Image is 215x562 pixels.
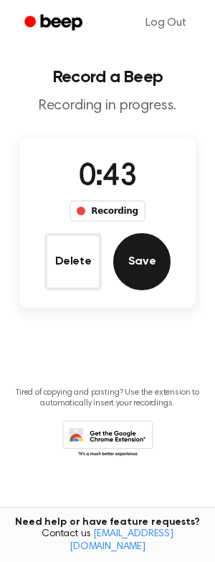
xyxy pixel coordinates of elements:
[131,6,201,40] a: Log Out
[11,97,204,115] p: Recording in progress.
[79,162,136,192] span: 0:43
[9,528,206,553] span: Contact us
[11,69,204,86] h1: Record a Beep
[11,388,204,409] p: Tired of copying and pasting? Use the extension to automatically insert your recordings.
[113,233,171,290] button: Save Audio Record
[70,529,173,552] a: [EMAIL_ADDRESS][DOMAIN_NAME]
[70,200,145,222] div: Recording
[44,233,102,290] button: Delete Audio Record
[14,9,95,37] a: Beep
